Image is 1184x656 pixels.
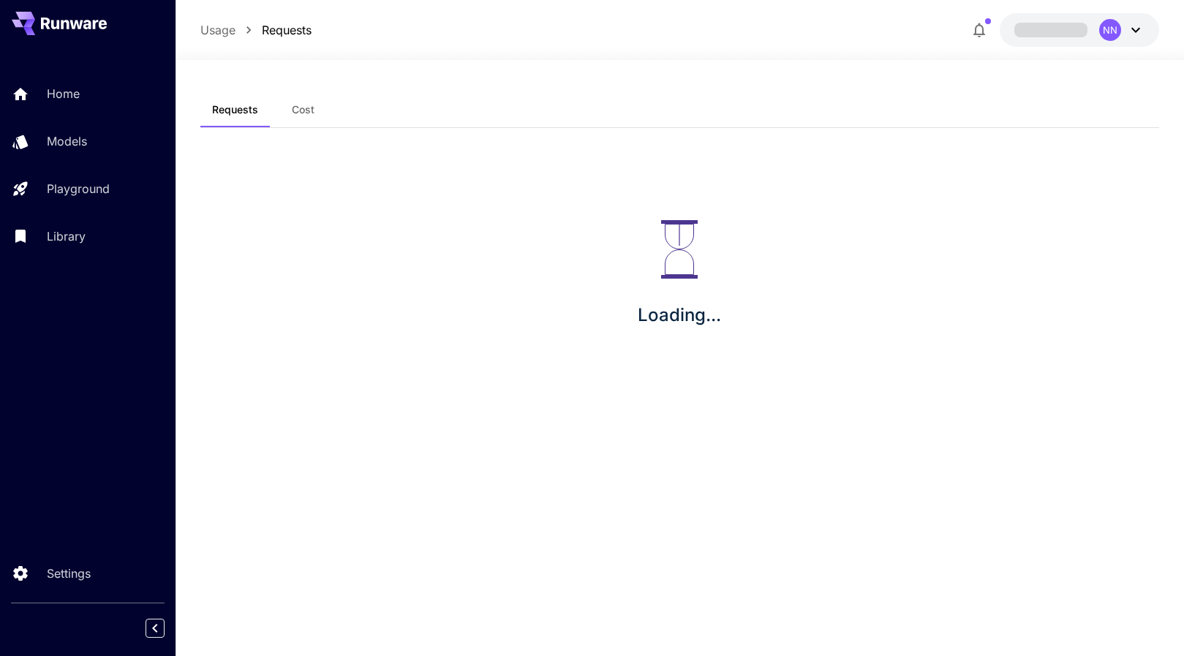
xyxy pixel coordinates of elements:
a: Requests [262,21,312,39]
p: Settings [47,565,91,582]
nav: breadcrumb [200,21,312,39]
a: Usage [200,21,235,39]
p: Models [47,132,87,150]
button: Collapse sidebar [146,619,165,638]
p: Library [47,227,86,245]
p: Loading... [638,302,721,328]
div: Collapse sidebar [157,615,176,641]
button: NN [1000,13,1159,47]
span: Cost [292,103,314,116]
div: NN [1099,19,1121,41]
p: Playground [47,180,110,197]
p: Home [47,85,80,102]
span: Requests [212,103,258,116]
